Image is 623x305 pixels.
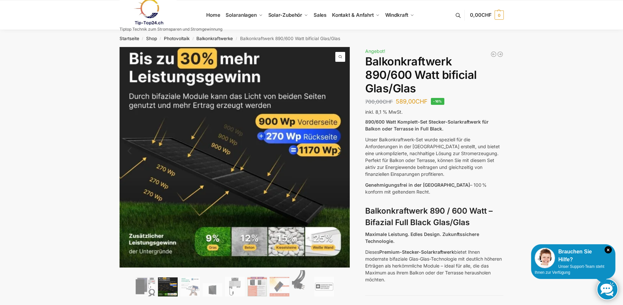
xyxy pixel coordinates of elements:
[497,51,503,58] a: Steckerkraftwerk 890/600 Watt, mit Ständer für Terrasse inkl. Lieferung
[350,47,580,278] img: Balkonkraftwerk 890/600 Watt bificial Glas/Glas 5
[203,283,222,296] img: Maysun
[365,231,479,244] strong: Maximale Leistung. Edles Design. Zukunftssichere Technologie.
[365,182,487,195] span: – 100 % konform mit geltendem Recht.
[385,12,408,18] span: Windkraft
[535,264,604,275] span: Unser Support-Team steht Ihnen zur Verfügung
[470,5,503,25] a: 0,00CHF 0
[382,0,417,30] a: Windkraft
[233,36,240,41] span: /
[189,36,196,41] span: /
[157,36,164,41] span: /
[535,248,555,268] img: Customer service
[396,98,428,105] bdi: 589,00
[314,12,327,18] span: Sales
[383,99,393,105] span: CHF
[158,277,178,296] img: Balkonkraftwerk 890/600 Watt bificial Glas/Glas – Bild 2
[490,51,497,58] a: 890/600 Watt Solarkraftwerk + 2,7 KW Batteriespeicher Genehmigungsfrei
[365,136,503,177] p: Unser Balkonkraftwerk-Set wurde speziell für die Anforderungen in der [GEOGRAPHIC_DATA] erstellt,...
[265,0,311,30] a: Solar-Zubehör
[470,12,491,18] span: 0,00
[332,12,374,18] span: Kontakt & Anfahrt
[108,30,515,47] nav: Breadcrumb
[225,277,245,296] img: Balkonkraftwerk 890/600 Watt bificial Glas/Glas – Bild 5
[314,277,334,296] img: Balkonkraftwerk 890/600 Watt bificial Glas/Glas – Bild 9
[226,12,257,18] span: Solaranlagen
[136,277,155,296] img: Bificiales Hochleistungsmodul
[164,36,189,41] a: Photovoltaik
[605,246,612,253] i: Schließen
[481,12,492,18] span: CHF
[365,55,503,95] h1: Balkonkraftwerk 890/600 Watt bificial Glas/Glas
[365,48,385,54] span: Angebot!
[495,11,504,20] span: 0
[365,206,493,227] strong: Balkonkraftwerk 890 / 600 Watt – Bifazial Full Black Glas/Glas
[268,12,302,18] span: Solar-Zubehör
[431,98,444,105] span: -16%
[365,119,489,131] strong: 890/600 Watt Komplett-Set Stecker-Solarkraftwerk für Balkon oder Terrasse in Full Black.
[139,36,146,41] span: /
[415,98,428,105] span: CHF
[535,248,612,264] div: Brauchen Sie Hilfe?
[329,0,382,30] a: Kontakt & Anfahrt
[379,249,454,255] strong: Premium-Stecker-Solarkraftwerk
[365,248,503,283] p: Dieses bietet Ihnen modernste bifaziale Glas-Glas-Technologie mit deutlich höheren Erträgen als h...
[365,109,403,115] span: inkl. 8,1 % MwSt.
[120,36,139,41] a: Startseite
[180,277,200,296] img: Balkonkraftwerk 890/600 Watt bificial Glas/Glas – Bild 3
[292,270,312,296] img: Anschlusskabel-3meter_schweizer-stecker
[270,277,289,296] img: Bificial 30 % mehr Leistung
[365,182,470,188] span: Genehmigungsfrei in der [GEOGRAPHIC_DATA]
[223,0,265,30] a: Solaranlagen
[365,99,393,105] bdi: 700,00
[247,277,267,296] img: Bificial im Vergleich zu billig Modulen
[120,27,222,31] p: Tiptop Technik zum Stromsparen und Stromgewinnung
[196,36,233,41] a: Balkonkraftwerke
[311,0,329,30] a: Sales
[146,36,157,41] a: Shop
